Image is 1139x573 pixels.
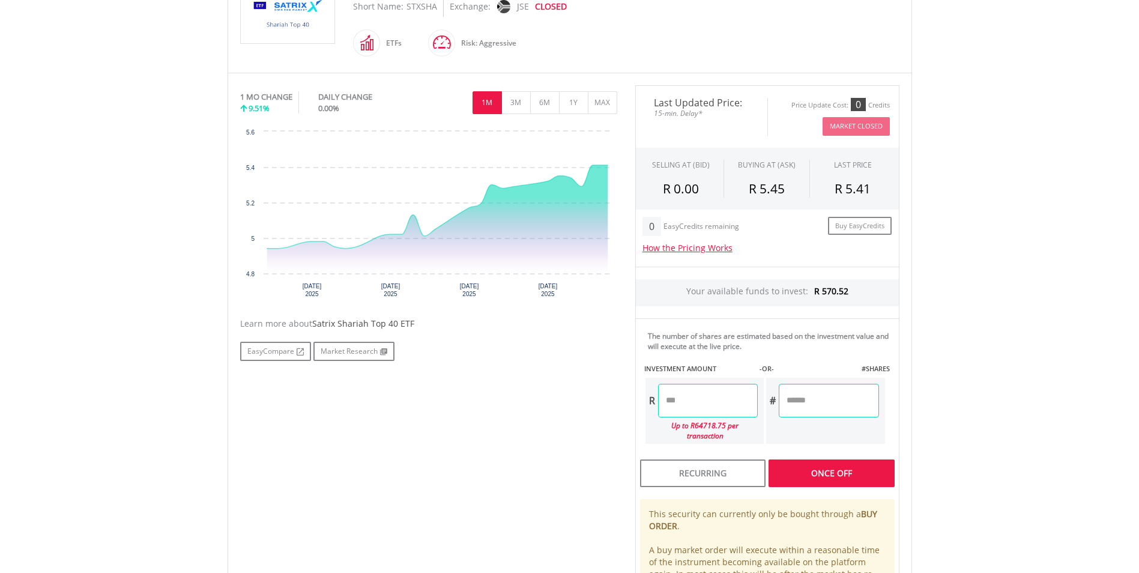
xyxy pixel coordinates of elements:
label: INVESTMENT AMOUNT [644,364,716,374]
div: SELLING AT (BID) [652,160,710,170]
text: [DATE] 2025 [459,283,479,297]
label: -OR- [760,364,774,374]
span: R 5.41 [835,180,871,197]
a: How the Pricing Works [642,242,733,253]
div: # [766,384,779,417]
div: The number of shares are estimated based on the investment value and will execute at the live price. [648,331,894,351]
svg: Interactive chart [240,126,617,306]
button: 6M [530,91,560,114]
span: R 5.45 [749,180,785,197]
div: 0 [642,217,661,236]
div: 1 MO CHANGE [240,91,292,103]
div: DAILY CHANGE [318,91,412,103]
div: Your available funds to invest: [636,279,899,306]
div: LAST PRICE [834,160,872,170]
div: Learn more about [240,318,617,330]
div: Credits [868,101,890,110]
span: BUYING AT (ASK) [738,160,796,170]
button: 1Y [559,91,588,114]
button: 1M [473,91,502,114]
text: 5.2 [246,200,255,207]
b: BUY ORDER [649,508,877,532]
span: 15-min. Delay* [645,108,758,119]
div: ETFs [380,29,402,58]
a: Market Research [313,342,394,361]
a: EasyCompare [240,342,311,361]
a: Buy EasyCredits [828,217,892,235]
span: Satrix Shariah Top 40 ETF [312,318,414,329]
span: 9.51% [249,103,270,114]
div: Risk: Aggressive [455,29,516,58]
div: Recurring [640,459,766,487]
div: Price Update Cost: [791,101,848,110]
label: #SHARES [862,364,890,374]
span: R 570.52 [814,285,848,297]
text: 4.8 [246,271,255,277]
div: Up to R64718.75 per transaction [645,417,758,444]
div: EasyCredits remaining [663,222,739,232]
span: 0.00% [318,103,339,114]
div: 0 [851,98,866,111]
span: R 0.00 [663,180,699,197]
button: Market Closed [823,117,890,136]
button: 3M [501,91,531,114]
text: 5.4 [246,165,255,171]
button: MAX [588,91,617,114]
div: Once Off [769,459,894,487]
text: 5 [251,235,255,242]
div: Chart. Highcharts interactive chart. [240,126,617,306]
text: [DATE] 2025 [538,283,557,297]
text: 5.6 [246,129,255,136]
div: R [645,384,658,417]
span: Last Updated Price: [645,98,758,108]
text: [DATE] 2025 [302,283,321,297]
text: [DATE] 2025 [381,283,400,297]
